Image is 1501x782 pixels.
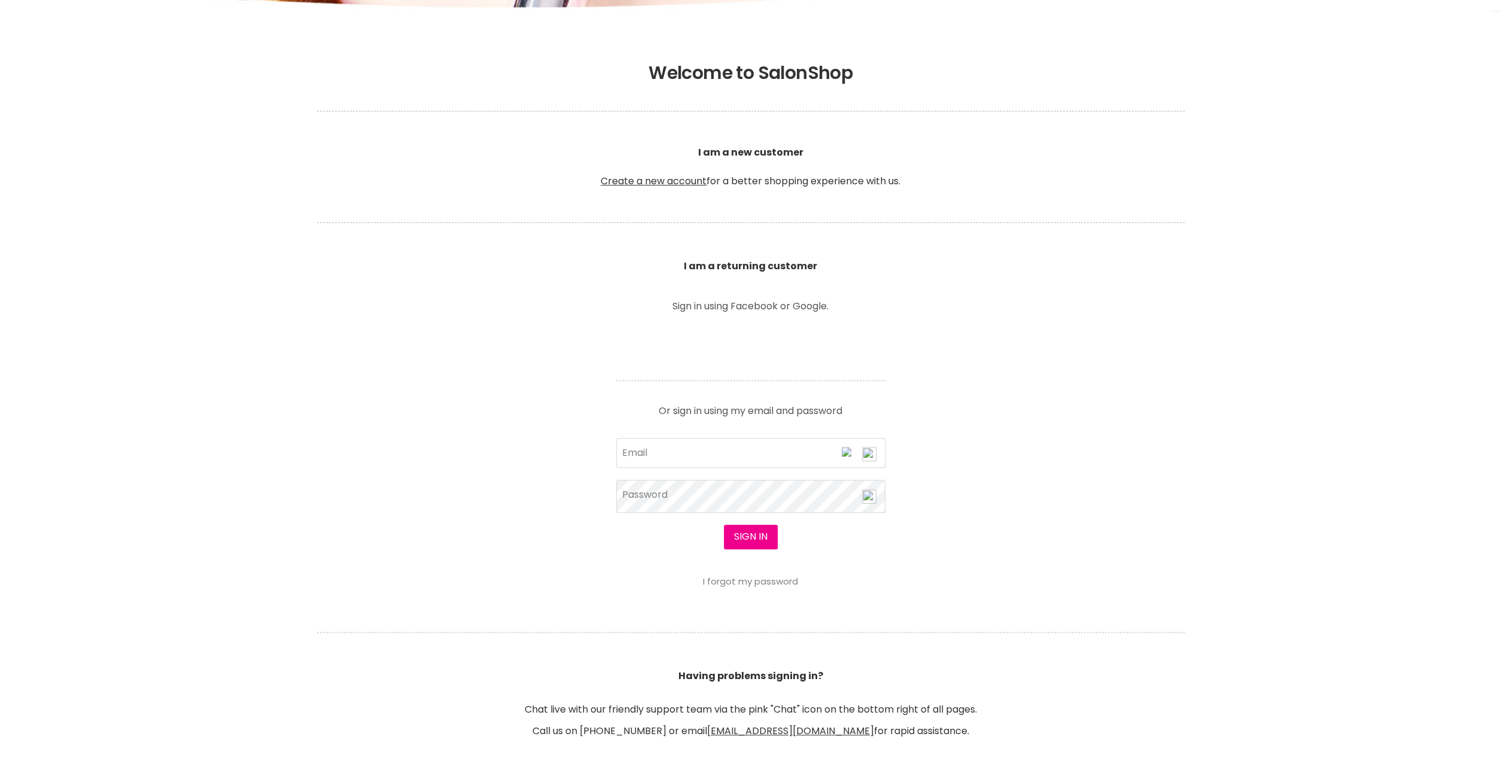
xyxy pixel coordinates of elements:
h1: Welcome to SalonShop [317,62,1185,84]
b: I am a returning customer [684,259,817,273]
iframe: Social Login Buttons [616,328,885,361]
a: I forgot my password [703,575,798,588]
p: for a better shopping experience with us. [317,117,1185,217]
iframe: Gorgias live chat messenger [1441,726,1489,770]
a: Create a new account [601,174,707,188]
p: Sign in using Facebook or Google. [616,302,885,311]
b: I am a new customer [698,145,803,159]
img: npw-badge-icon-locked.svg [862,447,876,461]
a: [EMAIL_ADDRESS][DOMAIN_NAME] [707,724,874,738]
button: Sign in [724,525,778,549]
p: Or sign in using my email and password [616,397,885,416]
header: Chat live with our friendly support team via the pink "Chat" icon on the bottom right of all page... [302,616,1199,737]
img: npw-badge-icon-locked.svg [862,489,876,504]
b: Having problems signing in? [678,669,823,683]
img: productIconColored.f2433d9a.svg [842,447,851,461]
